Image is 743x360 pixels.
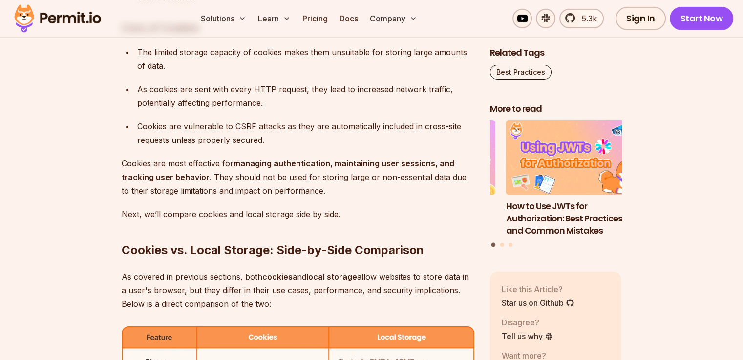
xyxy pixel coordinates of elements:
a: Star us on Github [502,297,574,309]
a: Pricing [298,9,332,28]
p: As covered in previous sections, both and allow websites to store data in a user's browser, but t... [122,270,474,311]
img: Permit logo [10,2,106,35]
strong: local storage [306,272,357,281]
h3: A Guide to Bearer Tokens: JWT vs. Opaque Tokens [363,200,495,225]
a: Docs [336,9,362,28]
h2: Cookies vs. Local Storage: Side-by-Side Comparison [122,203,474,258]
li: 3 of 3 [363,121,495,237]
li: 1 of 3 [506,121,638,237]
p: Like this Article? [502,283,574,295]
a: How to Use JWTs for Authorization: Best Practices and Common MistakesHow to Use JWTs for Authoriz... [506,121,638,237]
div: The limited storage capacity of cookies makes them unsuitable for storing large amounts of data. [137,45,474,73]
strong: managing authentication, maintaining user sessions, and tracking user behavior [122,159,454,182]
h2: More to read [490,103,622,115]
a: Tell us why [502,330,553,342]
a: 5.3k [559,9,604,28]
strong: cookies [262,272,293,281]
button: Go to slide 1 [491,243,496,247]
div: Cookies are vulnerable to CSRF attacks as they are automatically included in cross-site requests ... [137,120,474,147]
h2: Related Tags [490,47,622,59]
button: Learn [254,9,295,28]
div: As cookies are sent with every HTTP request, they lead to increased network traffic, potentially ... [137,82,474,110]
div: Posts [490,121,622,249]
p: Disagree? [502,317,553,328]
button: Go to slide 3 [509,243,512,247]
p: Next, we’ll compare cookies and local storage side by side. [122,207,474,221]
a: Start Now [670,7,734,30]
span: 5.3k [576,13,597,24]
h3: How to Use JWTs for Authorization: Best Practices and Common Mistakes [506,200,638,237]
a: Sign In [616,7,666,30]
button: Go to slide 2 [500,243,504,247]
button: Company [366,9,421,28]
img: A Guide to Bearer Tokens: JWT vs. Opaque Tokens [363,121,495,195]
p: Cookies are most effective for . They should not be used for storing large or non-essential data ... [122,157,474,198]
button: Solutions [197,9,250,28]
a: Best Practices [490,65,552,80]
img: How to Use JWTs for Authorization: Best Practices and Common Mistakes [506,121,638,195]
